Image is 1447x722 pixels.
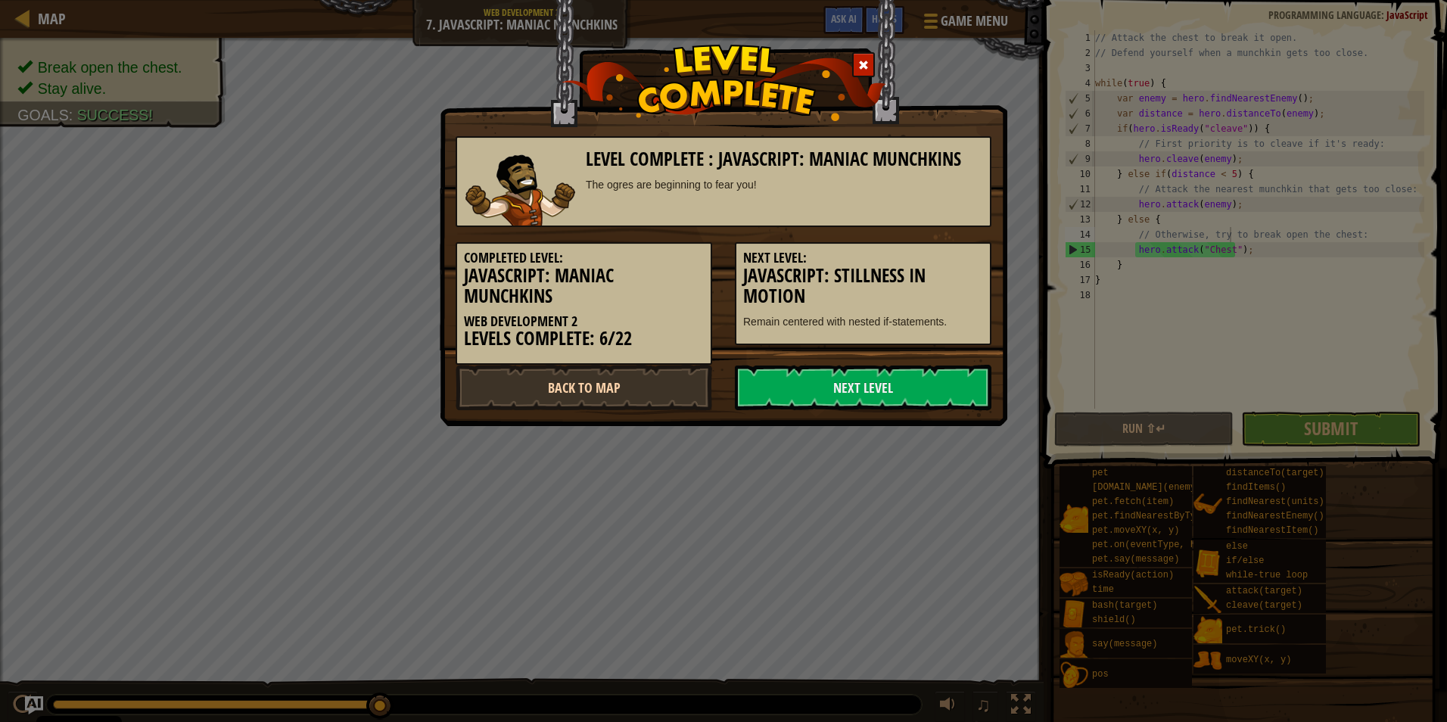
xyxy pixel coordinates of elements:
[586,149,983,170] h3: Level Complete : JavaScript: Maniac Munchkins
[743,251,983,266] h5: Next Level:
[465,154,575,226] img: duelist.png
[464,328,704,349] h3: Levels Complete: 6/22
[743,314,983,329] p: Remain centered with nested if-statements.
[562,45,886,121] img: level_complete.png
[743,266,983,307] h3: JavaScript: Stillness in Motion
[464,314,704,329] h5: Web Development 2
[586,177,983,192] div: The ogres are beginning to fear you!
[464,251,704,266] h5: Completed Level:
[464,266,704,307] h3: JavaScript: Maniac Munchkins
[456,365,712,410] a: Back to Map
[735,365,991,410] a: Next Level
